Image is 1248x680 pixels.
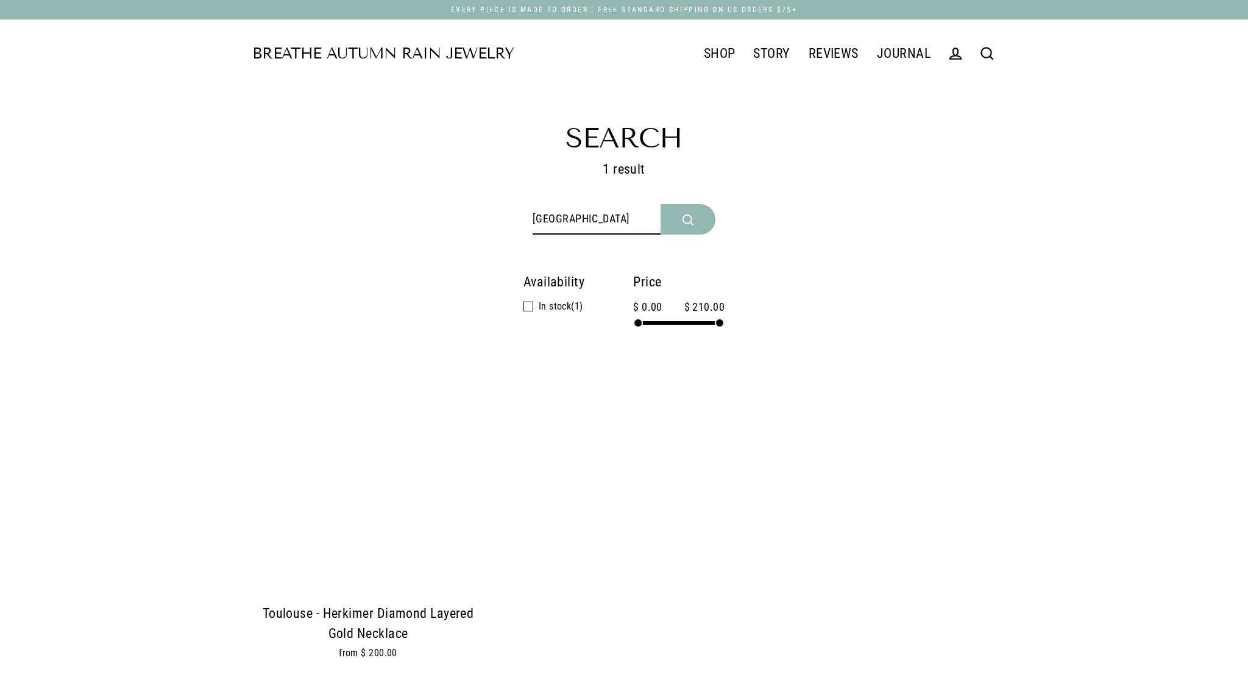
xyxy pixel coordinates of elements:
[539,299,583,314] span: (1)
[633,271,725,292] div: Price
[252,604,484,644] div: Toulouse - Herkimer Diamond Layered Gold Necklace
[744,38,799,69] a: STORY
[252,46,514,62] a: Breathe Autumn Rain Jewelry
[868,38,940,69] a: JOURNAL
[523,271,584,292] div: Availability
[799,38,868,69] a: REVIEWS
[252,124,996,152] h1: Search
[533,204,661,235] input: Search our store
[677,299,725,316] span: $ 210.00
[514,38,940,69] div: Primary
[539,300,572,312] span: In stock
[339,647,397,659] span: from $ 200.00
[695,38,745,69] a: SHOP
[633,299,662,316] span: $ 0.00
[411,158,837,235] div: 1 result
